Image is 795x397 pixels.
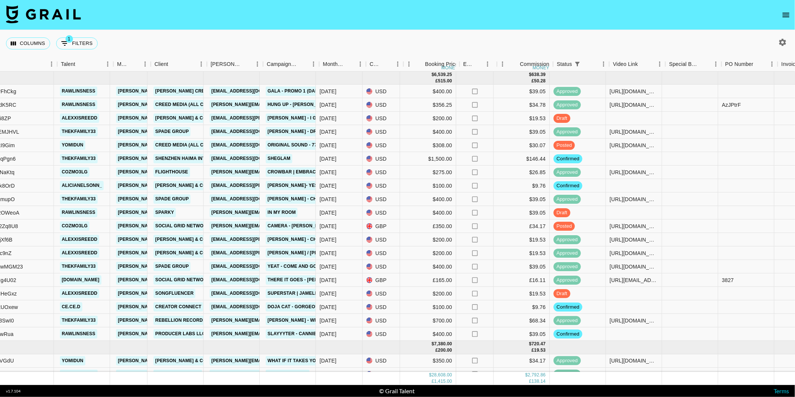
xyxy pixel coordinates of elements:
div: USD [363,300,400,314]
a: [PERSON_NAME][EMAIL_ADDRESS][DOMAIN_NAME] [210,100,332,109]
div: $9.76 [494,300,550,314]
a: [PERSON_NAME][EMAIL_ADDRESS][DOMAIN_NAME] [210,208,332,217]
div: Currency [370,57,382,72]
div: $34.78 [494,98,550,112]
div: $400.00 [400,327,456,341]
div: Sep '25 [320,249,336,257]
div: $ [432,72,434,78]
a: rawlinsness [60,208,97,217]
a: rawlinsness [60,87,97,96]
a: There It Goes - [PERSON_NAME] [266,275,347,285]
a: alexxisreedd [60,289,99,298]
div: £ [436,347,438,354]
a: [PERSON_NAME] & Co LLC [153,356,219,366]
a: yomidun [60,356,85,366]
span: approved [554,263,581,270]
div: https://www.tiktok.com/@thekfamily33/photo/7551593214432529695?is_from_webapp=1&sender_device=pc&... [610,196,658,203]
div: Sep '25 [320,128,336,136]
div: 19.53 [534,347,546,354]
a: [PERSON_NAME][EMAIL_ADDRESS][DOMAIN_NAME] [116,113,238,123]
a: Original Sound - 77xenon [266,140,335,150]
a: Social Grid Network Limited [153,275,232,285]
div: $400.00 [400,260,456,273]
a: thekfamily33 [60,154,98,163]
a: cozmo3lg [60,167,89,177]
a: Rebellion Records [153,316,208,325]
div: AzJPtrF [722,101,741,109]
div: $356.25 [400,98,456,112]
button: Menu [392,58,403,70]
div: Client [151,57,207,72]
a: Slayyyter - CANNIBALISM! [266,329,334,339]
div: $ [529,72,532,78]
div: $34.17 [494,354,550,368]
button: Show filters [572,59,582,69]
a: Spade Group [153,127,191,136]
a: SHEGLAM [266,154,292,163]
div: Sep '25 [320,196,336,203]
a: [PERSON_NAME][EMAIL_ADDRESS][DOMAIN_NAME] [116,275,238,285]
button: Menu [598,58,609,70]
a: [PERSON_NAME] - WRONG [266,316,330,325]
div: Special Booking Type [669,57,700,72]
div: Month Due [323,57,344,72]
div: $400.00 [400,193,456,206]
span: confirmed [554,182,582,190]
div: $39.05 [494,260,550,273]
a: [PERSON_NAME] - Driving [266,127,331,136]
div: $19.53 [494,233,550,246]
img: Grail Talent [6,5,81,23]
div: GBP [363,219,400,233]
div: PO Number [725,57,753,72]
div: USD [363,327,400,341]
div: https://www.tiktok.com/@thekfamily33/video/7546341330545298718?is_from_webapp=1&sender_device=pc&... [610,263,658,270]
a: GALA - Promo 1 (Dance Clip A) [266,87,344,96]
div: USD [363,233,400,246]
a: [PERSON_NAME] - I got a feeling [266,113,350,123]
div: money [441,66,458,70]
div: USD [363,166,400,179]
div: money [533,66,549,70]
a: [EMAIL_ADDRESS][DOMAIN_NAME] [210,140,293,150]
span: confirmed [554,331,582,338]
button: Menu [654,58,665,70]
a: [PERSON_NAME] & Co LLC [153,235,219,244]
button: Sort [474,59,484,69]
div: £350.00 [400,219,456,233]
div: 3827 [722,276,734,284]
a: [PERSON_NAME] - Changed Things [266,235,354,244]
div: Status [557,57,572,72]
button: Menu [355,58,366,70]
a: [PERSON_NAME][EMAIL_ADDRESS][DOMAIN_NAME] [116,208,238,217]
div: Manager [113,57,151,72]
div: Expenses: Remove Commission? [460,57,497,72]
a: [PERSON_NAME][EMAIL_ADDRESS][DOMAIN_NAME] [210,329,332,339]
a: thekfamily33 [60,127,98,136]
span: posted [554,142,575,149]
a: Doja Cat - Gorgeous [266,302,323,312]
div: USD [363,287,400,300]
button: Sort [168,59,179,69]
span: confirmed [554,304,582,311]
span: draft [554,290,570,297]
a: [PERSON_NAME] & Co LLC [153,248,219,258]
div: $ [529,341,532,347]
div: $1,500.00 [400,152,456,166]
a: [EMAIL_ADDRESS][PERSON_NAME][DOMAIN_NAME] [210,181,332,190]
div: https://www.tiktok.com/@rawlinsness/video/7551843778517077278?is_from_webapp=1&sender_device=pc&w... [610,88,658,95]
div: $350.00 [400,354,456,368]
a: [PERSON_NAME][EMAIL_ADDRESS][DOMAIN_NAME] [116,87,238,96]
a: alexxisreedd [60,235,99,244]
div: Video Link [609,57,665,72]
a: [EMAIL_ADDRESS][PERSON_NAME][DOMAIN_NAME] [210,113,332,123]
a: [PERSON_NAME][EMAIL_ADDRESS][DOMAIN_NAME] [116,127,238,136]
div: Sep '25 [320,236,336,243]
div: £ [531,78,534,84]
div: $100.00 [400,179,456,193]
a: [EMAIL_ADDRESS][DOMAIN_NAME] [210,154,293,163]
button: Sort [382,59,392,69]
div: https://www.tiktok.com/@cozmo3lg/photo/7551440511890951446?is_from_webapp=1&sender_device=pc&web_... [610,222,658,230]
div: $68.34 [494,314,550,327]
div: USD [363,206,400,219]
span: approved [554,317,581,324]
